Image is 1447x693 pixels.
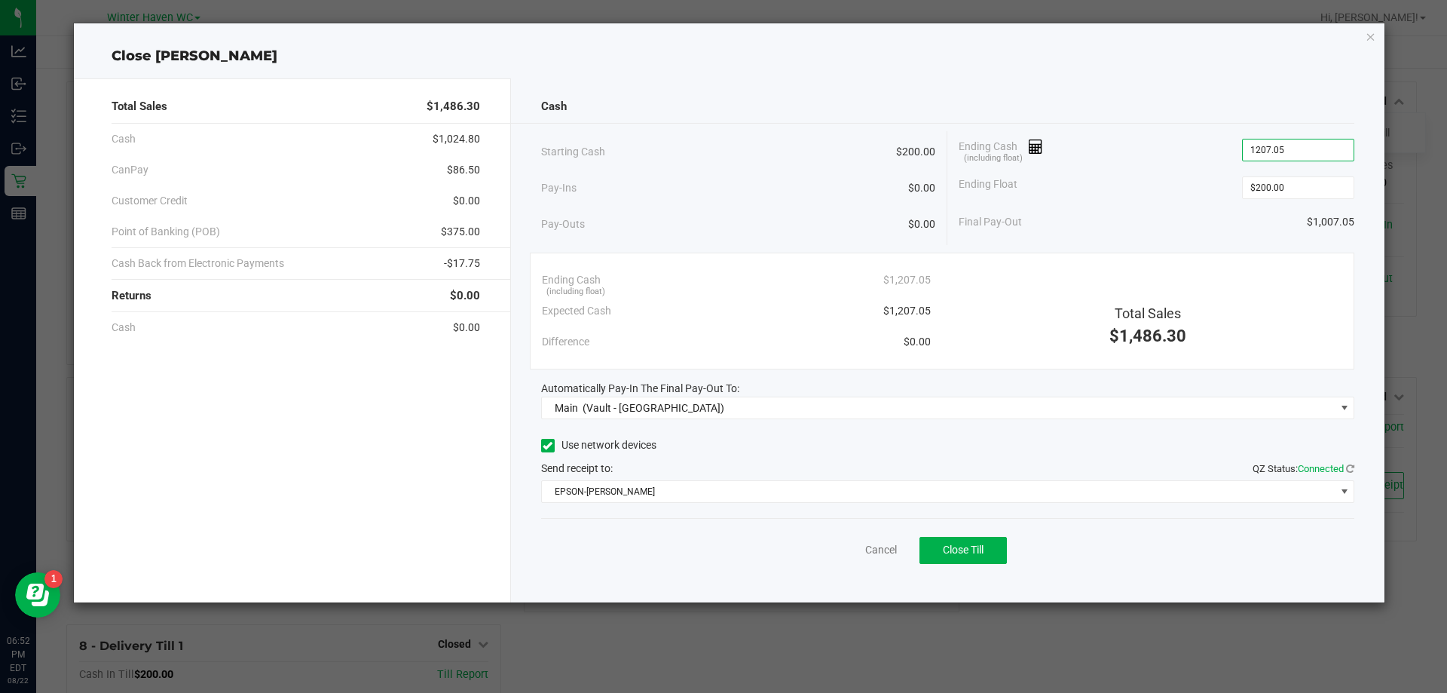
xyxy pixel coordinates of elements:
[450,287,480,305] span: $0.00
[112,162,148,178] span: CanPay
[959,139,1043,161] span: Ending Cash
[44,570,63,588] iframe: Resource center unread badge
[15,572,60,618] iframe: Resource center
[541,382,739,394] span: Automatically Pay-In The Final Pay-Out To:
[908,180,935,196] span: $0.00
[1109,327,1186,345] span: $1,486.30
[1307,214,1354,230] span: $1,007.05
[542,334,589,350] span: Difference
[959,176,1017,199] span: Ending Float
[112,131,136,147] span: Cash
[1253,463,1354,474] span: QZ Status:
[433,131,480,147] span: $1,024.80
[959,214,1022,230] span: Final Pay-Out
[542,481,1335,502] span: EPSON-[PERSON_NAME]
[541,144,605,160] span: Starting Cash
[1298,463,1344,474] span: Connected
[447,162,480,178] span: $86.50
[555,402,578,414] span: Main
[943,544,984,556] span: Close Till
[542,303,611,319] span: Expected Cash
[112,98,167,115] span: Total Sales
[112,320,136,336] span: Cash
[1115,305,1181,321] span: Total Sales
[883,303,931,319] span: $1,207.05
[919,537,1007,564] button: Close Till
[883,272,931,288] span: $1,207.05
[112,256,284,271] span: Cash Back from Electronic Payments
[427,98,480,115] span: $1,486.30
[542,272,601,288] span: Ending Cash
[541,216,585,232] span: Pay-Outs
[541,180,577,196] span: Pay-Ins
[112,193,188,209] span: Customer Credit
[541,462,613,474] span: Send receipt to:
[112,280,480,312] div: Returns
[541,98,567,115] span: Cash
[453,193,480,209] span: $0.00
[964,152,1023,165] span: (including float)
[546,286,605,299] span: (including float)
[896,144,935,160] span: $200.00
[444,256,480,271] span: -$17.75
[453,320,480,336] span: $0.00
[904,334,931,350] span: $0.00
[908,216,935,232] span: $0.00
[583,402,724,414] span: (Vault - [GEOGRAPHIC_DATA])
[865,542,897,558] a: Cancel
[74,46,1385,66] div: Close [PERSON_NAME]
[541,437,656,453] label: Use network devices
[112,224,220,240] span: Point of Banking (POB)
[441,224,480,240] span: $375.00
